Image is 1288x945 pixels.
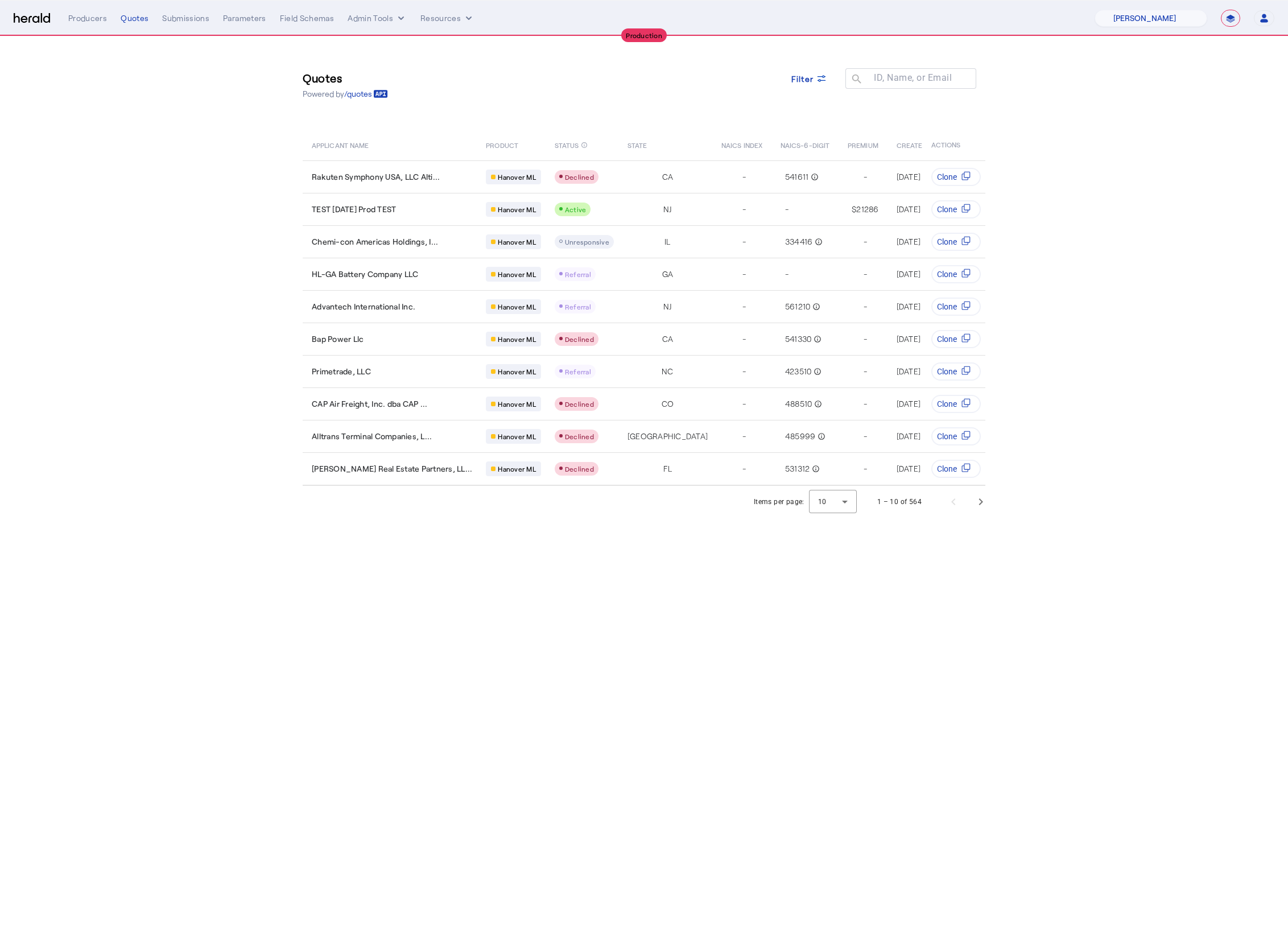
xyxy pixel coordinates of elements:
[565,303,591,311] span: Referral
[856,204,878,215] span: 21286
[312,236,438,247] span: Chemi-con Americas Holdings, I...
[785,204,789,215] span: -
[662,269,674,280] span: GA
[565,368,591,375] span: Referral
[581,139,588,151] mat-icon: info_outline
[897,204,955,214] span: [DATE] 10:45 PM
[937,366,957,377] span: Clone
[555,139,579,150] span: STATUS
[662,398,674,410] span: CO
[864,236,867,247] span: -
[931,427,981,445] button: Clone
[662,366,674,377] span: NC
[937,204,957,215] span: Clone
[742,236,746,247] span: -
[312,431,432,442] span: Alltrans Terminal Companies, L...
[742,398,746,410] span: -
[782,68,837,89] button: Filter
[897,366,950,376] span: [DATE] 2:31 PM
[565,270,591,278] span: Referral
[864,431,867,442] span: -
[742,431,746,442] span: -
[937,431,957,442] span: Clone
[781,139,829,150] span: NAICS-6-DIGIT
[663,463,672,474] span: FL
[742,333,746,345] span: -
[303,129,1272,486] table: Table view of all quotes submitted by your platform
[897,431,955,441] span: [DATE] 10:23 AM
[815,431,825,442] mat-icon: info_outline
[498,464,536,473] span: Hanover ML
[785,463,810,474] span: 531312
[312,171,440,183] span: Rakuten Symphony USA, LLC Alti...
[937,463,957,474] span: Clone
[14,13,50,24] img: Herald Logo
[162,13,209,24] div: Submissions
[498,367,536,376] span: Hanover ML
[897,139,927,150] span: CREATED
[811,366,821,377] mat-icon: info_outline
[565,205,587,213] span: Active
[937,301,957,312] span: Clone
[852,204,856,215] span: $
[864,463,867,474] span: -
[864,333,867,345] span: -
[937,398,957,410] span: Clone
[785,236,813,247] span: 334416
[742,204,746,215] span: -
[864,398,867,410] span: -
[864,301,867,312] span: -
[785,171,809,183] span: 541611
[628,139,647,150] span: STATE
[897,172,953,181] span: [DATE] 9:20 AM
[565,238,609,246] span: Unresponsive
[897,399,953,408] span: [DATE] 11:03 AM
[721,139,762,150] span: NAICS INDEX
[312,139,369,150] span: APPLICANT NAME
[565,173,594,181] span: Declined
[742,301,746,312] span: -
[121,13,148,24] div: Quotes
[864,269,867,280] span: -
[312,204,396,215] span: TEST [DATE] Prod TEST
[662,333,674,345] span: CA
[498,237,536,246] span: Hanover ML
[922,129,986,160] th: ACTIONS
[662,171,674,183] span: CA
[931,330,981,348] button: Clone
[498,172,536,181] span: Hanover ML
[931,200,981,218] button: Clone
[931,460,981,478] button: Clone
[967,488,994,515] button: Next page
[808,171,819,183] mat-icon: info_outline
[621,28,667,42] div: Production
[812,398,822,410] mat-icon: info_outline
[864,366,867,377] span: -
[897,269,949,279] span: [DATE] 1:14 PM
[664,236,671,247] span: IL
[937,333,957,345] span: Clone
[812,236,823,247] mat-icon: info_outline
[785,269,789,280] span: -
[811,333,821,345] mat-icon: info_outline
[742,171,746,183] span: -
[848,139,878,150] span: PREMIUM
[810,463,820,474] mat-icon: info_outline
[312,463,472,474] span: [PERSON_NAME] Real Estate Partners, LL...
[68,13,107,24] div: Producers
[742,366,746,377] span: -
[931,362,981,381] button: Clone
[303,88,388,100] p: Powered by
[785,366,812,377] span: 423510
[498,270,536,279] span: Hanover ML
[348,13,407,24] button: internal dropdown menu
[742,463,746,474] span: -
[565,335,594,343] span: Declined
[663,204,672,215] span: NJ
[877,496,922,507] div: 1 – 10 of 564
[565,400,594,408] span: Declined
[312,366,371,377] span: Primetrade, LLC
[785,301,811,312] span: 561210
[931,395,981,413] button: Clone
[937,236,957,247] span: Clone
